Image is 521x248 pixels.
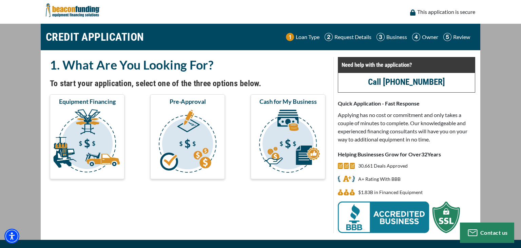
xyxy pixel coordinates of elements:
[342,61,471,69] p: Need help with the application?
[334,33,371,41] p: Request Details
[50,78,325,89] h4: To start your application, select one of the three options below.
[377,33,385,41] img: Step 3
[259,97,317,106] span: Cash for My Business
[417,8,475,16] p: This application is secure
[325,33,333,41] img: Step 2
[252,108,324,176] img: Cash for My Business
[422,33,438,41] p: Owner
[358,188,423,196] p: $1,831,843,843 in Financed Equipment
[410,9,416,16] img: lock icon to convery security
[480,229,508,236] span: Contact us
[338,99,475,108] p: Quick Application - Fast Response
[59,97,116,106] span: Equipment Financing
[460,223,514,243] button: Contact us
[421,151,427,157] span: 32
[4,229,19,244] div: Accessibility Menu
[50,57,325,73] h2: 1. What Are You Looking For?
[368,77,445,87] a: call (847) 897-2499
[170,97,206,106] span: Pre-Approval
[338,150,475,158] p: Helping Businesses Grow for Over Years
[251,94,325,179] button: Cash for My Business
[296,33,320,41] p: Loan Type
[386,33,407,41] p: Business
[338,202,460,233] img: BBB Acredited Business and SSL Protection
[412,33,420,41] img: Step 4
[51,108,123,176] img: Equipment Financing
[358,175,401,183] p: A+ Rating With BBB
[46,27,144,47] h1: CREDIT APPLICATION
[358,162,408,170] p: 30,661 Deals Approved
[453,33,470,41] p: Review
[286,33,294,41] img: Step 1
[152,108,224,176] img: Pre-Approval
[338,111,475,144] p: Applying has no cost or commitment and only takes a couple of minutes to complete. Our knowledgea...
[50,94,124,179] button: Equipment Financing
[443,33,451,41] img: Step 5
[150,94,225,179] button: Pre-Approval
